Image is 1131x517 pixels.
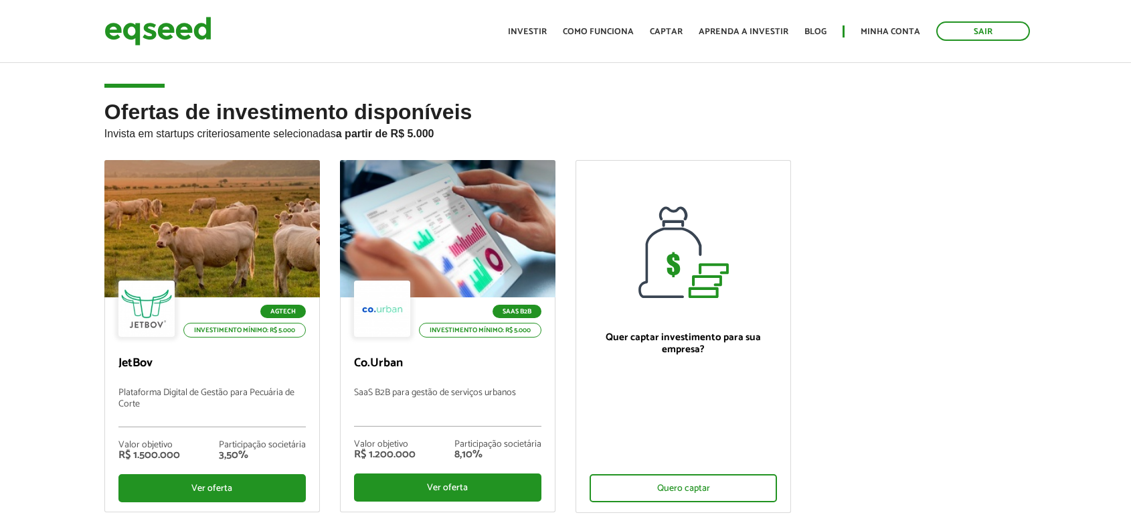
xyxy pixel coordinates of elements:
div: R$ 1.200.000 [354,449,416,460]
div: 3,50% [219,450,306,461]
p: Investimento mínimo: R$ 5.000 [183,323,306,338]
p: Invista em startups criteriosamente selecionadas [104,124,1027,140]
div: Quero captar [590,474,777,502]
div: Valor objetivo [354,440,416,449]
h2: Ofertas de investimento disponíveis [104,100,1027,160]
p: SaaS B2B [493,305,541,318]
a: Sair [936,21,1030,41]
div: Valor objetivo [118,441,180,450]
div: Participação societária [454,440,541,449]
div: Ver oferta [354,473,541,502]
img: EqSeed [104,13,211,49]
div: Participação societária [219,441,306,450]
a: SaaS B2B Investimento mínimo: R$ 5.000 Co.Urban SaaS B2B para gestão de serviços urbanos Valor ob... [340,160,555,512]
div: R$ 1.500.000 [118,450,180,461]
p: Agtech [260,305,306,318]
a: Quer captar investimento para sua empresa? Quero captar [576,160,791,513]
a: Investir [508,27,547,36]
div: 8,10% [454,449,541,460]
p: JetBov [118,356,306,371]
a: Aprenda a investir [699,27,788,36]
p: Co.Urban [354,356,541,371]
p: SaaS B2B para gestão de serviços urbanos [354,388,541,427]
a: Como funciona [563,27,634,36]
a: Agtech Investimento mínimo: R$ 5.000 JetBov Plataforma Digital de Gestão para Pecuária de Corte V... [104,160,320,512]
p: Quer captar investimento para sua empresa? [590,331,777,356]
strong: a partir de R$ 5.000 [336,128,434,139]
a: Blog [804,27,826,36]
a: Minha conta [861,27,920,36]
p: Plataforma Digital de Gestão para Pecuária de Corte [118,388,306,427]
a: Captar [650,27,683,36]
p: Investimento mínimo: R$ 5.000 [419,323,541,338]
div: Ver oferta [118,474,306,502]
